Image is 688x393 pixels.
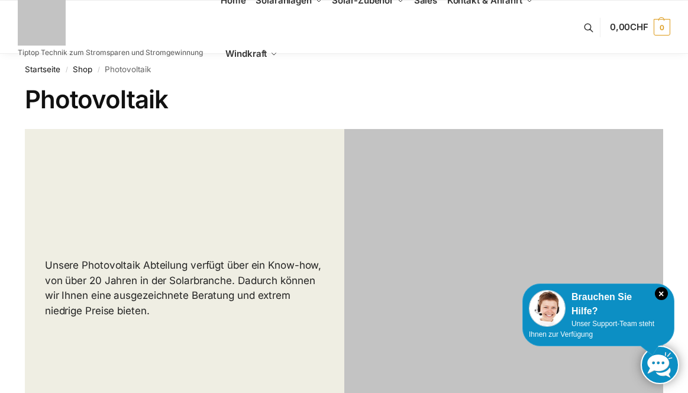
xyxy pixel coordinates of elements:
[529,290,668,318] div: Brauchen Sie Hilfe?
[73,65,92,74] a: Shop
[60,65,73,75] span: /
[630,21,648,33] span: CHF
[610,21,648,33] span: 0,00
[655,287,668,300] i: Schließen
[25,85,663,114] h1: Photovoltaik
[529,290,566,327] img: Customer service
[25,54,663,85] nav: Breadcrumb
[654,19,670,36] span: 0
[45,258,324,318] p: Unsere Photovoltaik Abteilung verfügt über ein Know-how, von über 20 Jahren in der Solarbranche. ...
[92,65,105,75] span: /
[18,49,203,56] p: Tiptop Technik zum Stromsparen und Stromgewinnung
[25,65,60,74] a: Startseite
[529,320,654,339] span: Unser Support-Team steht Ihnen zur Verfügung
[221,27,283,80] a: Windkraft
[610,9,670,45] a: 0,00CHF 0
[225,48,267,59] span: Windkraft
